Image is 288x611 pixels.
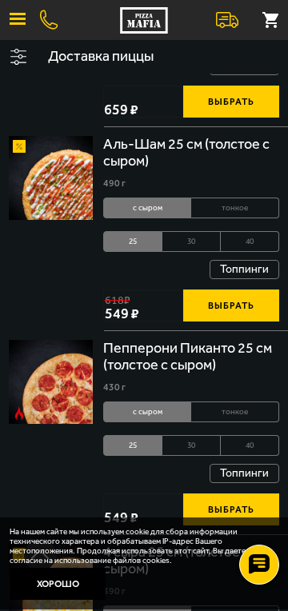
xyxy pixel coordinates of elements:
li: с сыром [103,401,192,422]
span: 549 ₽ [104,510,138,525]
li: тонкое [191,198,279,218]
img: Пепперони Пиканто 25 см (толстое с сыром) [9,340,93,424]
img: Острое блюдо [13,407,26,420]
span: 549 ₽ [105,306,139,321]
li: 25 [103,435,162,456]
img: Акционный [13,140,26,153]
p: На нашем сайте мы используем cookie для сбора информации технического характера и обрабатываем IP... [10,527,269,565]
button: Выбрать [183,493,279,525]
button: Выбрать [183,290,279,321]
li: с сыром [103,198,192,218]
div: Пепперони Пиканто 25 см (толстое с сыром) [103,340,279,374]
button: Доставка пиццы [36,40,288,74]
button: Топпинги [210,464,279,483]
li: 25 [103,231,162,252]
span: 659 ₽ [104,102,138,117]
a: Острое блюдоПепперони Пиканто 25 см (толстое с сыром) [9,340,93,424]
span: 490 г [103,178,126,189]
a: АкционныйАль-Шам 25 см (толстое с сыром) [9,136,93,220]
li: 40 [221,231,279,252]
li: 40 [221,435,279,456]
li: 30 [162,435,221,456]
li: 30 [162,231,221,252]
button: Хорошо [10,568,106,600]
img: Аль-Шам 25 см (толстое с сыром) [9,136,93,220]
button: Выбрать [183,86,279,118]
li: тонкое [191,401,279,422]
s: 618 ₽ [105,294,130,306]
button: Топпинги [210,260,279,279]
div: Аль-Шам 25 см (толстое с сыром) [103,136,279,170]
span: 430 г [103,381,126,393]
